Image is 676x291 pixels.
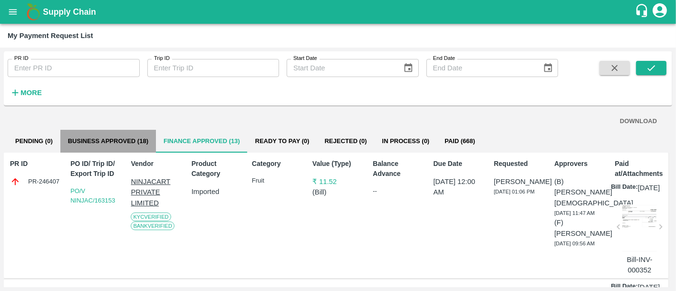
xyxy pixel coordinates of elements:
[131,213,171,221] span: KYC Verified
[651,2,668,22] div: account of current user
[554,176,606,208] p: (B) [PERSON_NAME][DEMOGRAPHIC_DATA]
[8,85,44,101] button: More
[554,159,606,169] p: Approvers
[312,187,364,197] p: ( Bill )
[433,55,455,62] label: End Date
[192,186,243,197] p: Imported
[554,241,595,246] span: [DATE] 09:56 AM
[252,176,303,185] p: Fruit
[8,59,140,77] input: Enter PR ID
[616,113,661,130] button: DOWNLOAD
[131,176,182,208] p: NINJACART PRIVATE LIMITED
[8,29,93,42] div: My Payment Request List
[539,59,557,77] button: Choose date
[70,159,122,179] p: PO ID/ Trip ID/ Export Trip ID
[14,55,29,62] label: PR ID
[373,159,424,179] p: Balance Advance
[131,159,182,169] p: Vendor
[252,159,303,169] p: Category
[24,2,43,21] img: logo
[192,159,243,179] p: Product Category
[43,5,635,19] a: Supply Chain
[156,130,248,153] button: Finance Approved (13)
[312,159,364,169] p: Value (Type)
[554,210,595,216] span: [DATE] 11:47 AM
[554,217,606,239] p: (F) [PERSON_NAME]
[2,1,24,23] button: open drawer
[317,130,375,153] button: Rejected (0)
[638,183,660,193] p: [DATE]
[8,130,60,153] button: Pending (0)
[494,176,545,187] p: [PERSON_NAME]
[43,7,96,17] b: Supply Chain
[287,59,396,77] input: Start Date
[373,186,424,196] div: --
[399,59,417,77] button: Choose date
[437,130,483,153] button: Paid (668)
[494,189,535,194] span: [DATE] 01:06 PM
[20,89,42,97] strong: More
[10,176,61,187] div: PR-246407
[248,130,317,153] button: Ready To Pay (0)
[375,130,437,153] button: In Process (0)
[70,187,115,204] a: PO/V NINJAC/163153
[426,59,535,77] input: End Date
[312,176,364,187] p: ₹ 11.52
[611,183,637,193] p: Bill Date:
[131,222,174,230] span: Bank Verified
[10,159,61,169] p: PR ID
[622,254,657,276] p: Bill-INV-000352
[615,159,666,179] p: Paid at/Attachments
[494,159,545,169] p: Requested
[635,3,651,20] div: customer-support
[293,55,317,62] label: Start Date
[434,176,485,198] p: [DATE] 12:00 AM
[147,59,280,77] input: Enter Trip ID
[60,130,156,153] button: Business Approved (18)
[434,159,485,169] p: Due Date
[154,55,170,62] label: Trip ID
